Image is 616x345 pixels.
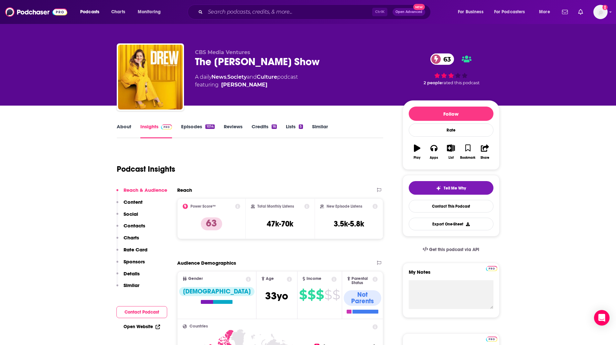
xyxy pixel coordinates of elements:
[111,7,125,17] span: Charts
[124,223,145,229] p: Contacts
[559,6,570,17] a: Show notifications dropdown
[312,123,328,138] a: Similar
[124,211,138,217] p: Social
[133,7,169,17] button: open menu
[344,290,382,306] div: Not Parents
[448,156,454,160] div: List
[476,140,493,164] button: Share
[124,199,143,205] p: Content
[205,124,214,129] div: 1014
[257,74,277,80] a: Culture
[490,7,535,17] button: open menu
[460,156,475,160] div: Bookmark
[116,306,167,318] button: Contact Podcast
[372,8,387,16] span: Ctrl K
[444,186,466,191] span: Tell Me Why
[308,290,315,300] span: $
[436,186,441,191] img: tell me why sparkle
[205,7,372,17] input: Search podcasts, credits, & more...
[140,123,172,138] a: InsightsPodchaser Pro
[116,211,138,223] button: Social
[486,336,497,342] a: Pro website
[442,140,459,164] button: List
[124,259,145,265] p: Sponsors
[227,74,247,80] a: Society
[409,140,426,164] button: Play
[247,74,257,80] span: and
[409,200,493,213] a: Contact This Podcast
[272,124,277,129] div: 16
[430,156,438,160] div: Apps
[5,6,67,18] img: Podchaser - Follow, Share and Rate Podcasts
[593,5,608,19] button: Show profile menu
[195,73,298,89] div: A daily podcast
[299,124,303,129] div: 5
[437,53,454,65] span: 63
[252,123,277,138] a: Credits16
[594,310,610,326] div: Open Intercom Messenger
[190,204,216,209] h2: Power Score™
[393,8,425,16] button: Open AdvancedNew
[211,74,226,80] a: News
[430,53,454,65] a: 63
[409,123,493,137] div: Rate
[116,223,145,235] button: Contacts
[138,7,161,17] span: Monitoring
[409,269,493,280] label: My Notes
[161,124,172,130] img: Podchaser Pro
[221,81,267,89] a: Drew Barrymore
[124,324,160,329] a: Open Website
[80,7,99,17] span: Podcasts
[116,187,167,199] button: Reach & Audience
[124,270,140,277] p: Details
[486,265,497,271] a: Pro website
[179,287,254,296] div: [DEMOGRAPHIC_DATA]
[299,290,307,300] span: $
[409,218,493,230] button: Export One-Sheet
[413,4,425,10] span: New
[116,282,139,294] button: Similar
[395,10,422,14] span: Open Advanced
[117,123,131,138] a: About
[195,81,298,89] span: featuring
[116,247,147,259] button: Rate Card
[265,290,288,302] span: 33 yo
[429,247,479,252] span: Get this podcast via API
[539,7,550,17] span: More
[576,6,586,17] a: Show notifications dropdown
[307,277,321,281] span: Income
[189,324,208,328] span: Countries
[324,290,332,300] span: $
[332,290,340,300] span: $
[351,277,372,285] span: Parental Status
[424,80,442,85] span: 2 people
[116,270,140,282] button: Details
[486,266,497,271] img: Podchaser Pro
[201,217,222,230] p: 63
[76,7,108,17] button: open menu
[117,164,175,174] h1: Podcast Insights
[181,123,214,138] a: Episodes1014
[266,277,274,281] span: Age
[107,7,129,17] a: Charts
[118,45,183,109] img: The Drew Barrymore Show
[535,7,558,17] button: open menu
[188,277,203,281] span: Gender
[459,140,476,164] button: Bookmark
[267,219,293,229] h3: 47k-70k
[409,107,493,121] button: Follow
[442,80,480,85] span: rated this podcast
[494,7,525,17] span: For Podcasters
[403,49,500,89] div: 63 2 peoplerated this podcast
[426,140,442,164] button: Apps
[334,219,364,229] h3: 3.5k-5.8k
[124,187,167,193] p: Reach & Audience
[409,181,493,195] button: tell me why sparkleTell Me Why
[124,247,147,253] p: Rate Card
[486,337,497,342] img: Podchaser Pro
[116,235,139,247] button: Charts
[593,5,608,19] img: User Profile
[195,49,250,55] span: CBS Media Ventures
[116,259,145,270] button: Sponsors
